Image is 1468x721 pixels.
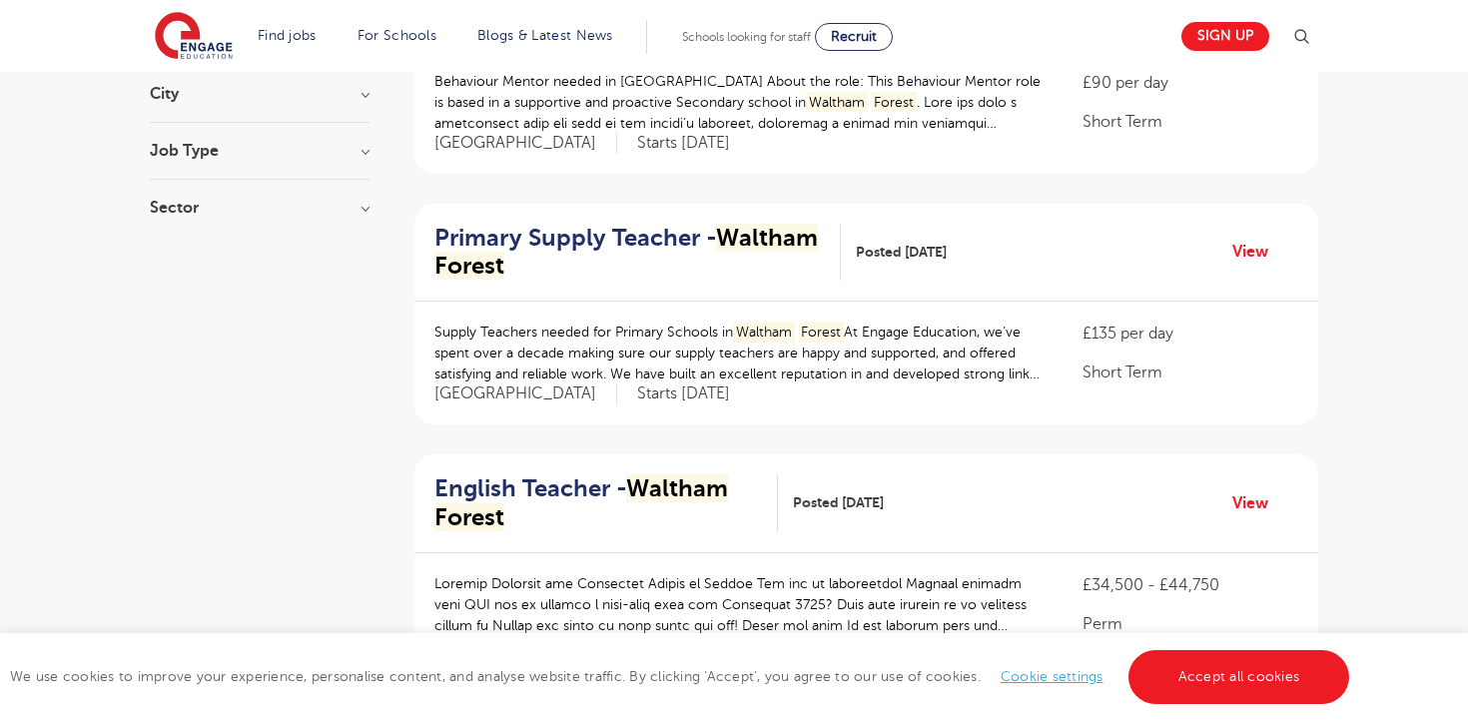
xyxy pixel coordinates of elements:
span: Recruit [831,29,877,44]
span: Schools looking for staff [682,30,811,44]
span: Posted [DATE] [856,242,947,263]
mark: Waltham [733,322,795,343]
mark: Forest [434,252,504,280]
mark: Waltham [806,92,868,113]
p: £34,500 - £44,750 [1083,573,1298,597]
a: Recruit [815,23,893,51]
p: Short Term [1083,360,1298,384]
h3: City [150,86,369,102]
a: Find jobs [258,28,317,43]
h2: Primary Supply Teacher - [434,224,825,282]
h3: Sector [150,200,369,216]
mark: Waltham [626,474,728,502]
a: Primary Supply Teacher -Waltham Forest [434,224,841,282]
a: Sign up [1181,22,1269,51]
a: View [1232,490,1283,516]
a: English Teacher -Waltham Forest [434,474,778,532]
p: £90 per day [1083,71,1298,95]
h3: Job Type [150,143,369,159]
p: Behaviour Mentor needed in [GEOGRAPHIC_DATA] About the role: This Behaviour Mentor role is based ... [434,71,1043,134]
a: Blogs & Latest News [477,28,613,43]
span: [GEOGRAPHIC_DATA] [434,133,617,154]
p: Supply Teachers needed for Primary Schools in At Engage Education, we’ve spent over a decade maki... [434,322,1043,384]
mark: Forest [434,503,504,531]
p: Perm [1083,612,1298,636]
img: Engage Education [155,12,233,62]
h2: English Teacher - [434,474,762,532]
p: Short Term [1083,110,1298,134]
p: Starts [DATE] [637,383,730,404]
a: For Schools [358,28,436,43]
span: We use cookies to improve your experience, personalise content, and analyse website traffic. By c... [10,669,1354,684]
a: Accept all cookies [1128,650,1350,704]
mark: Waltham [716,224,818,252]
p: £135 per day [1083,322,1298,346]
span: Posted [DATE] [793,492,884,513]
a: Cookie settings [1001,669,1103,684]
mark: Forest [872,92,918,113]
p: Loremip Dolorsit ame Consectet Adipis el Seddoe Tem inc ut laboreetdol Magnaal enimadm veni QUI n... [434,573,1043,636]
a: View [1232,239,1283,265]
span: [GEOGRAPHIC_DATA] [434,383,617,404]
p: Starts [DATE] [637,133,730,154]
mark: Forest [799,322,845,343]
